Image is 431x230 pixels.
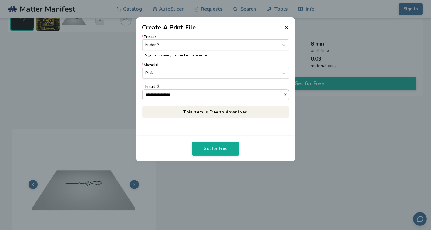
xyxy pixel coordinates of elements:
button: Get for Free [192,142,239,156]
a: Sign in [145,53,156,58]
label: Printer [142,35,289,50]
button: *Email [157,85,160,89]
p: to save your printer preference [145,53,286,58]
input: *MaterialPLA [145,71,146,76]
p: This item is Free to download [142,106,289,118]
button: *Email [283,93,289,96]
h2: Create A Print File [142,23,196,32]
div: Email [142,85,289,89]
input: *Email [142,90,283,100]
label: Material [142,63,289,79]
